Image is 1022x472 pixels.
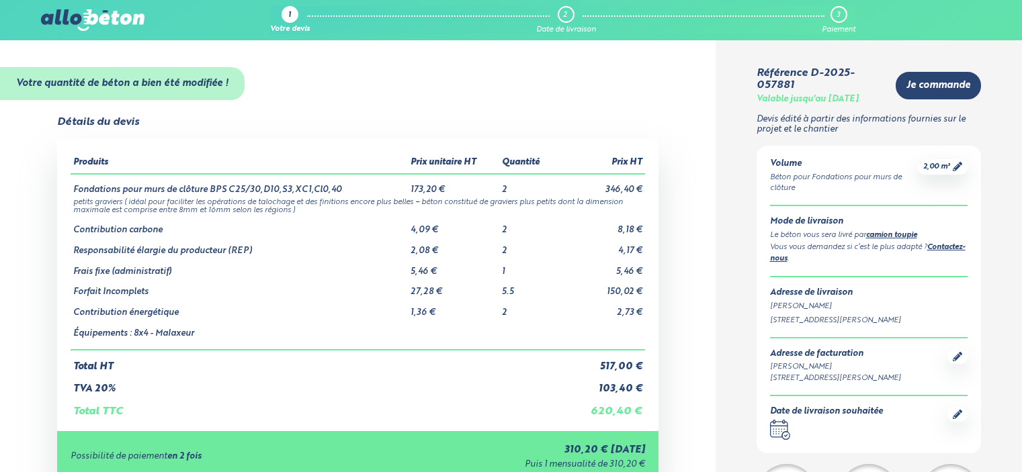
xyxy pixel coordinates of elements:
td: Total HT [71,350,562,373]
td: Frais fixe (administratif) [71,256,408,277]
td: 2,73 € [562,297,645,318]
div: 1 [288,11,291,20]
td: 103,40 € [562,373,645,395]
div: Valable jusqu'au [DATE] [757,95,859,105]
td: 2 [499,297,562,318]
strong: Votre quantité de béton a bien été modifiée ! [16,79,228,88]
td: 1,36 € [408,297,499,318]
td: 1 [499,256,562,277]
td: petits graviers ( idéal pour faciliter les opérations de talochage et des finitions encore plus b... [71,195,644,216]
div: Vous vous demandez si c’est le plus adapté ? . [770,242,968,266]
td: 5,46 € [562,256,645,277]
div: 2 [563,11,567,19]
td: 8,18 € [562,215,645,236]
td: 620,40 € [562,395,645,418]
div: Votre devis [270,26,310,34]
th: Produits [71,152,408,174]
div: [STREET_ADDRESS][PERSON_NAME] [770,315,968,326]
a: camion toupie [866,232,917,239]
iframe: Help widget launcher [902,420,1007,457]
a: 3 Paiement [822,6,855,34]
td: 517,00 € [562,350,645,373]
div: [STREET_ADDRESS][PERSON_NAME] [770,373,901,384]
td: Fondations pour murs de clôture BPS C25/30,D10,S3,XC1,Cl0,40 [71,174,408,195]
div: Date de livraison [536,26,596,34]
td: 346,40 € [562,174,645,195]
td: 4,09 € [408,215,499,236]
td: Équipements : 8x4 - Malaxeur [71,318,408,350]
img: allobéton [41,9,144,31]
td: 4,17 € [562,236,645,256]
td: Forfait Incomplets [71,277,408,297]
th: Quantité [499,152,562,174]
div: Paiement [822,26,855,34]
td: 5.5 [499,277,562,297]
td: 2,08 € [408,236,499,256]
td: 2 [499,215,562,236]
div: Référence D-2025-057881 [757,67,886,92]
div: Détails du devis [57,116,139,128]
td: 2 [499,174,562,195]
div: Béton pour Fondations pour murs de clôture [770,172,919,195]
div: [PERSON_NAME] [770,361,901,373]
td: TVA 20% [71,373,562,395]
td: Total TTC [71,395,562,418]
p: Devis édité à partir des informations fournies sur le projet et le chantier [757,115,982,134]
div: Mode de livraison [770,217,968,227]
th: Prix unitaire HT [408,152,499,174]
div: Volume [770,159,919,169]
a: 2 Date de livraison [536,6,596,34]
td: 5,46 € [408,256,499,277]
td: Contribution carbone [71,215,408,236]
div: 310,20 € [DATE] [370,444,645,456]
div: Le béton vous sera livré par [770,230,968,242]
td: Responsabilité élargie du producteur (REP) [71,236,408,256]
span: Je commande [906,80,970,91]
td: 27,28 € [408,277,499,297]
div: Puis 1 mensualité de 310,20 € [370,460,645,470]
td: 2 [499,236,562,256]
div: Adresse de livraison [770,288,968,298]
td: Contribution énergétique [71,297,408,318]
div: Adresse de facturation [770,349,901,359]
strong: en 2 fois [167,452,202,461]
div: 3 [837,11,840,19]
div: Date de livraison souhaitée [770,407,883,417]
a: 1 Votre devis [270,6,310,34]
td: 150,02 € [562,277,645,297]
a: Je commande [896,72,981,99]
td: 173,20 € [408,174,499,195]
div: Possibilité de paiement [71,452,370,462]
th: Prix HT [562,152,645,174]
div: [PERSON_NAME] [770,301,968,312]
